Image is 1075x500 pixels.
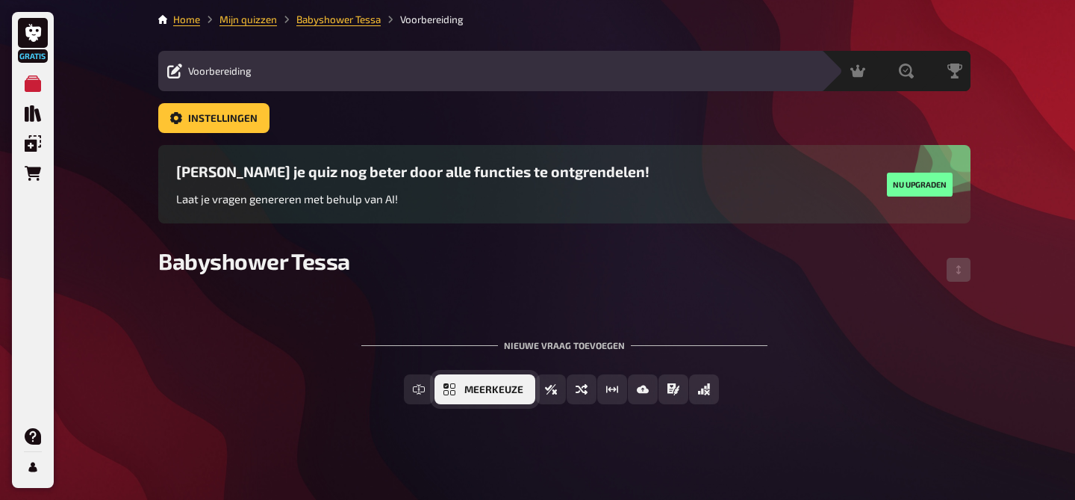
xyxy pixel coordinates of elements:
[173,12,200,27] li: Home
[381,12,464,27] li: Voorbereiding
[404,374,434,404] button: Open vraag
[158,247,350,274] span: Babyshower Tessa
[176,192,398,206] span: Laat je vragen genereren met behulp van AI!
[887,173,953,197] button: Nu upgraden
[597,374,627,404] button: Schatvraag
[947,258,970,282] button: Volgorde aanpassen
[173,13,200,25] a: Home
[277,12,381,27] li: Babyshower Tessa
[200,12,277,27] li: Mijn quizzen
[628,374,658,404] button: Foto-antwoord
[464,385,523,395] span: Meerkeuze
[567,374,596,404] button: Sorteervraag
[296,13,381,25] a: Babyshower Tessa
[19,52,46,61] span: Gratis
[176,163,649,180] h3: [PERSON_NAME] je quiz nog beter door alle functies te ontgrendelen!
[536,374,566,404] button: Waar / Niet waar
[434,374,535,404] button: Meerkeuze
[361,316,767,362] div: Nieuwe vraag toevoegen
[188,65,252,77] span: Voorbereiding
[188,114,258,124] span: Instellingen
[658,374,688,404] button: Vrije tekst
[158,103,269,133] button: Instellingen
[689,374,719,404] button: Offline vraag
[219,13,277,25] a: Mijn quizzen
